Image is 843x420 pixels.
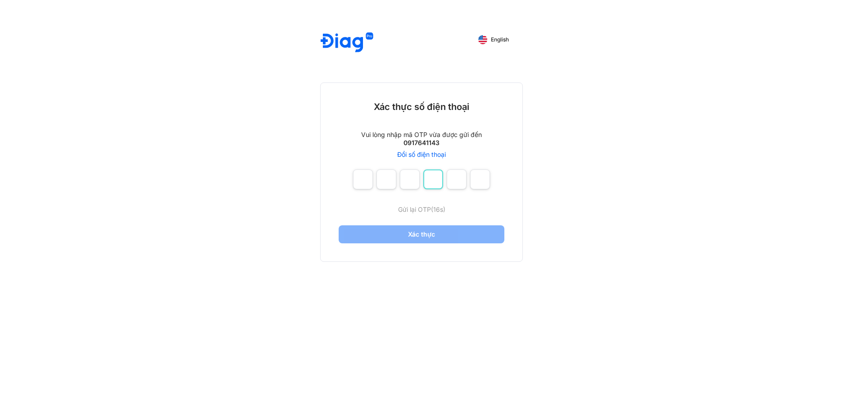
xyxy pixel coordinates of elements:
span: English [491,37,509,43]
button: English [472,32,515,47]
div: 0917641143 [403,139,440,147]
button: Xác thực [339,225,504,243]
img: English [478,35,487,44]
img: logo [321,32,373,54]
div: Vui lòng nhập mã OTP vừa được gửi đến [361,131,482,139]
div: Xác thực số điện thoại [374,101,469,113]
a: Đổi số điện thoại [397,151,446,159]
